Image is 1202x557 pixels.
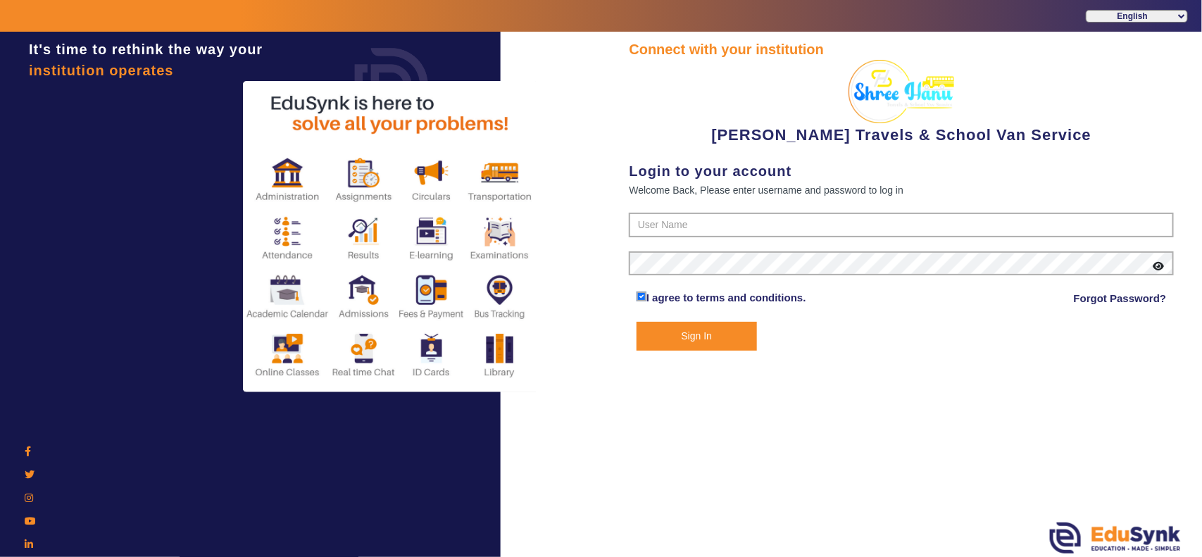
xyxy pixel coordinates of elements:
[243,81,539,392] img: login2.png
[1074,290,1167,307] a: Forgot Password?
[646,292,806,303] a: I agree to terms and conditions.
[629,39,1174,60] div: Connect with your institution
[29,42,263,57] span: It's time to rethink the way your
[29,63,174,78] span: institution operates
[339,32,444,137] img: login.png
[629,60,1174,146] div: [PERSON_NAME] Travels & School Van Service
[637,322,757,351] button: Sign In
[629,182,1174,199] div: Welcome Back, Please enter username and password to log in
[1050,522,1181,553] img: edusynk.png
[629,213,1174,238] input: User Name
[849,60,954,123] img: 2bec4155-9170-49cd-8f97-544ef27826c4
[629,161,1174,182] div: Login to your account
